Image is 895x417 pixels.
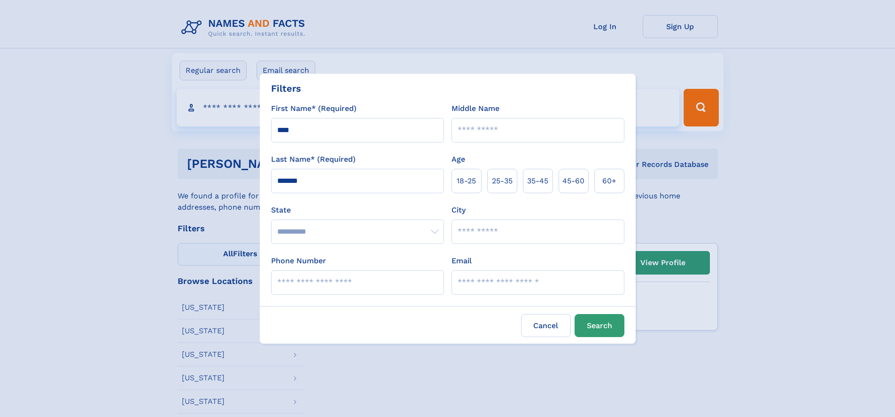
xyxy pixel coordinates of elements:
[575,314,624,337] button: Search
[271,255,326,267] label: Phone Number
[451,255,472,267] label: Email
[492,175,513,187] span: 25‑35
[521,314,571,337] label: Cancel
[271,154,356,165] label: Last Name* (Required)
[562,175,584,187] span: 45‑60
[602,175,616,187] span: 60+
[271,81,301,95] div: Filters
[451,205,466,216] label: City
[527,175,548,187] span: 35‑45
[271,103,357,114] label: First Name* (Required)
[271,205,444,216] label: State
[451,154,465,165] label: Age
[451,103,499,114] label: Middle Name
[457,175,476,187] span: 18‑25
